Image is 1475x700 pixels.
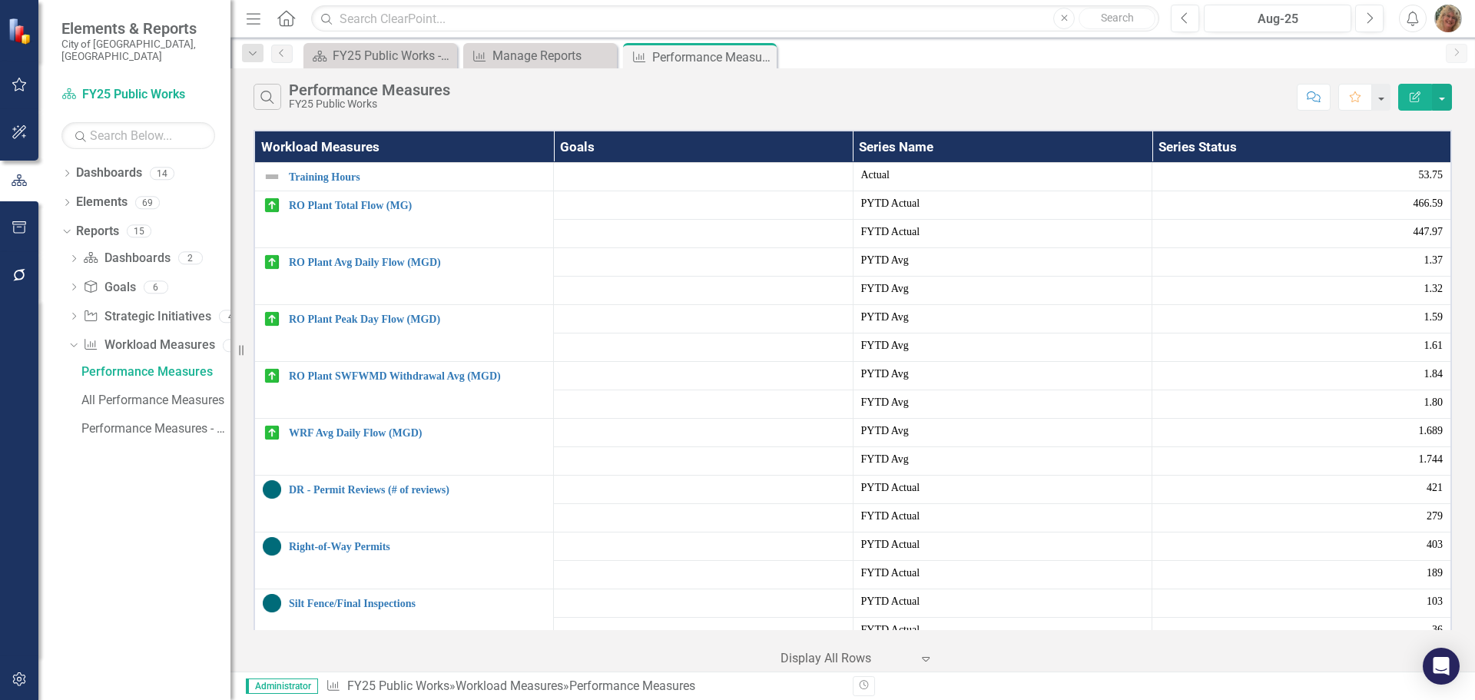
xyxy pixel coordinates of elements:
[263,310,281,328] img: On Target
[289,598,545,609] a: Silt Fence/Final Inspections
[1419,423,1444,439] span: 1.689
[289,541,545,552] a: Right-of-Way Permits
[333,46,453,65] div: FY25 Public Works - Strategic Plan
[289,171,545,183] a: Training Hours
[254,305,554,362] td: Double-Click to Edit Right Click for Context Menu
[135,196,160,209] div: 69
[1427,509,1443,524] span: 279
[569,678,695,693] div: Performance Measures
[289,370,545,382] a: RO Plant SWFWMD Withdrawal Avg (MGD)
[81,393,230,407] div: All Performance Measures
[307,46,453,65] a: FY25 Public Works - Strategic Plan
[254,419,554,476] td: Double-Click to Edit Right Click for Context Menu
[254,532,554,589] td: Double-Click to Edit Right Click for Context Menu
[861,566,1145,581] span: FYTD Actual
[1419,168,1444,183] span: 53.75
[83,337,214,354] a: Workload Measures
[1427,537,1443,552] span: 403
[150,167,174,180] div: 14
[456,678,563,693] a: Workload Measures
[263,594,281,612] img: No Target Set
[254,476,554,532] td: Double-Click to Edit Right Click for Context Menu
[1152,163,1452,191] td: Double-Click to Edit
[861,537,1145,552] span: PYTD Actual
[861,594,1145,609] span: PYTD Actual
[223,339,247,352] div: 3
[219,310,244,323] div: 4
[263,253,281,271] img: On Target
[263,367,281,385] img: On Target
[83,308,210,326] a: Strategic Initiatives
[81,365,230,379] div: Performance Measures
[263,196,281,214] img: On Target
[1414,196,1444,211] span: 466.59
[76,194,128,211] a: Elements
[254,589,554,647] td: Double-Click to Edit Right Click for Context Menu
[1423,648,1460,685] div: Open Intercom Messenger
[861,196,1145,211] span: PYTD Actual
[1427,566,1443,581] span: 189
[861,224,1145,240] span: FYTD Actual
[263,423,281,442] img: On Target
[178,252,203,265] div: 2
[61,122,215,149] input: Search Below...
[861,168,1145,183] span: Actual
[1427,594,1443,609] span: 103
[1101,12,1134,24] span: Search
[326,678,841,695] div: » »
[1424,253,1444,268] span: 1.37
[853,163,1152,191] td: Double-Click to Edit
[127,225,151,238] div: 15
[1419,452,1444,467] span: 1.744
[1427,480,1443,496] span: 421
[254,362,554,419] td: Double-Click to Edit Right Click for Context Menu
[263,537,281,556] img: No Target Set
[83,250,170,267] a: Dashboards
[1434,5,1462,32] img: Hallie Pelham
[347,678,449,693] a: FY25 Public Works
[492,46,613,65] div: Manage Reports
[289,484,545,496] a: DR - Permit Reviews (# of reviews)
[1079,8,1155,29] button: Search
[1424,338,1444,353] span: 1.61
[1424,310,1444,325] span: 1.59
[76,164,142,182] a: Dashboards
[254,248,554,305] td: Double-Click to Edit Right Click for Context Menu
[861,480,1145,496] span: PYTD Actual
[289,427,545,439] a: WRF Avg Daily Flow (MGD)
[246,678,318,694] span: Administrator
[861,310,1145,325] span: PYTD Avg
[1414,224,1444,240] span: 447.97
[1209,10,1346,28] div: Aug-25
[61,38,215,63] small: City of [GEOGRAPHIC_DATA], [GEOGRAPHIC_DATA]
[861,452,1145,467] span: FYTD Avg
[76,223,119,241] a: Reports
[1424,281,1444,297] span: 1.32
[263,168,281,186] img: Not Defined
[1424,367,1444,382] span: 1.84
[289,200,545,211] a: RO Plant Total Flow (MG)
[289,81,450,98] div: Performance Measures
[861,281,1145,297] span: FYTD Avg
[289,98,450,110] div: FY25 Public Works
[254,191,554,248] td: Double-Click to Edit Right Click for Context Menu
[861,395,1145,410] span: FYTD Avg
[467,46,613,65] a: Manage Reports
[254,163,554,191] td: Double-Click to Edit Right Click for Context Menu
[861,423,1145,439] span: PYTD Avg
[289,314,545,325] a: RO Plant Peak Day Flow (MGD)
[61,86,215,104] a: FY25 Public Works
[263,480,281,499] img: No Target Set
[861,622,1145,638] span: FYTD Actual
[652,48,773,67] div: Performance Measures
[78,416,230,441] a: Performance Measures - Monthly Report
[78,388,230,413] a: All Performance Measures
[78,360,230,384] a: Performance Measures
[861,367,1145,382] span: PYTD Avg
[81,422,230,436] div: Performance Measures - Monthly Report
[861,253,1145,268] span: PYTD Avg
[311,5,1159,32] input: Search ClearPoint...
[861,509,1145,524] span: FYTD Actual
[8,17,35,44] img: ClearPoint Strategy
